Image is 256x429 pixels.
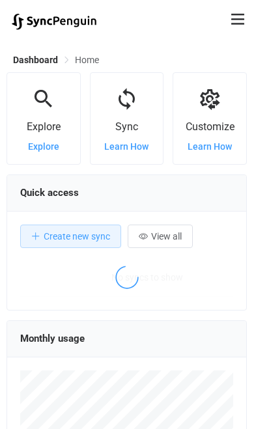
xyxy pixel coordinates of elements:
span: Home [75,55,99,65]
span: Explore [27,120,61,133]
span: View all [151,231,182,242]
a: Explore [28,141,59,152]
button: Create new sync [20,225,121,248]
button: View all [128,225,193,248]
a: Learn How [188,141,232,152]
span: Customize [186,120,235,133]
span: Create new sync [44,231,110,242]
span: Sync [115,120,138,133]
img: syncpenguin.svg [12,14,96,30]
div: Breadcrumb [13,55,99,64]
span: Quick access [20,187,79,199]
span: Monthly usage [20,333,85,344]
a: Learn How [104,141,149,152]
span: Dashboard [13,55,58,65]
